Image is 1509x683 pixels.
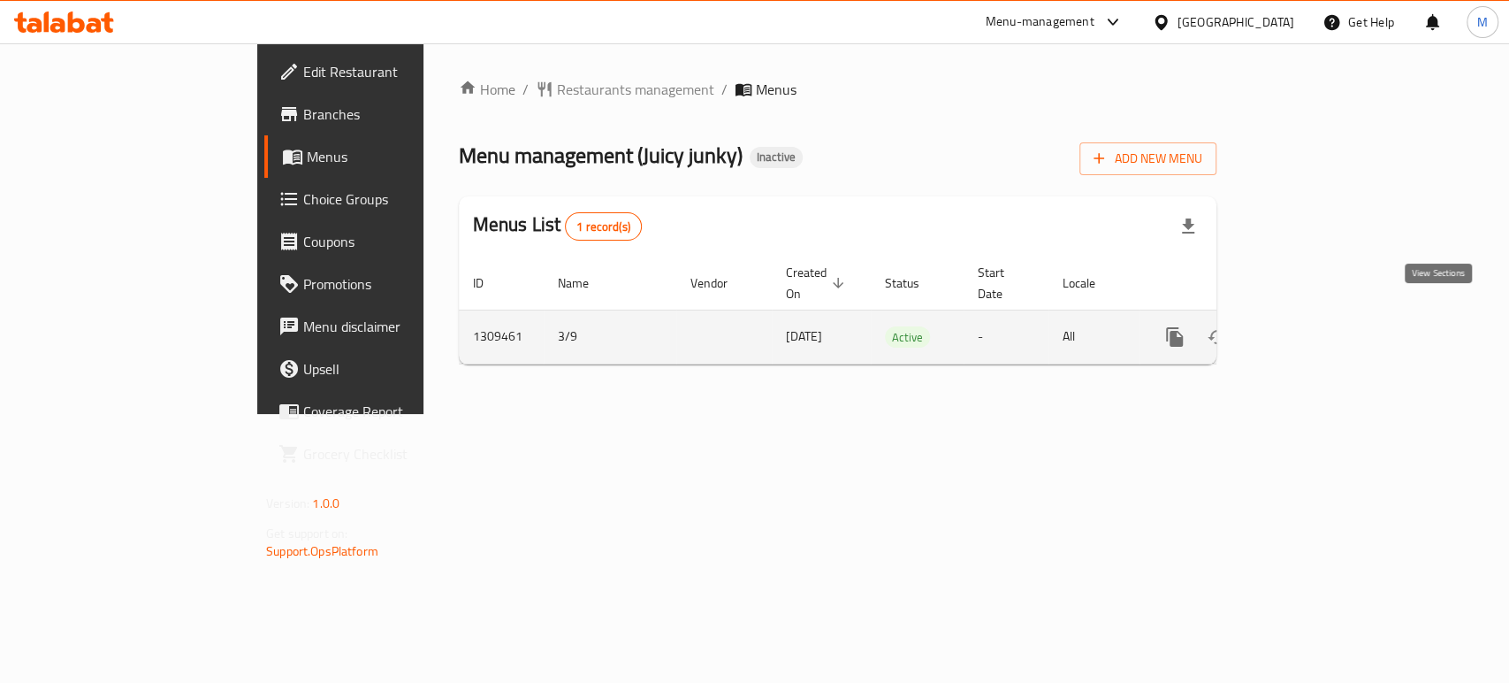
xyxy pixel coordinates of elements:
[964,310,1048,364] td: -
[565,212,642,241] div: Total records count
[303,104,495,125] span: Branches
[303,316,495,337] span: Menu disclaimer
[885,327,930,348] span: Active
[312,492,339,515] span: 1.0.0
[756,79,796,100] span: Menus
[1063,272,1118,294] span: Locale
[1177,12,1294,32] div: [GEOGRAPHIC_DATA]
[473,211,642,241] h2: Menus List
[978,262,1027,304] span: Start Date
[303,61,495,82] span: Edit Restaurant
[986,12,1094,33] div: Menu-management
[303,401,495,422] span: Coverage Report
[264,220,509,263] a: Coupons
[750,147,803,168] div: Inactive
[721,79,728,100] li: /
[303,231,495,252] span: Coupons
[558,272,612,294] span: Name
[264,348,509,390] a: Upsell
[473,272,507,294] span: ID
[264,390,509,433] a: Coverage Report
[266,492,309,515] span: Version:
[303,188,495,210] span: Choice Groups
[557,79,714,100] span: Restaurants management
[522,79,529,100] li: /
[459,79,1216,100] nav: breadcrumb
[1154,316,1196,358] button: more
[303,358,495,380] span: Upsell
[1477,12,1488,32] span: M
[266,540,378,563] a: Support.OpsPlatform
[459,135,743,175] span: Menu management ( Juicy junky )
[303,273,495,295] span: Promotions
[264,135,509,178] a: Menus
[786,262,850,304] span: Created On
[264,305,509,348] a: Menu disclaimer
[459,257,1338,365] table: enhanced table
[1196,316,1238,358] button: Change Status
[786,325,822,348] span: [DATE]
[885,272,942,294] span: Status
[1167,205,1209,248] div: Export file
[264,263,509,305] a: Promotions
[885,326,930,348] div: Active
[307,146,495,167] span: Menus
[750,150,803,165] span: Inactive
[303,443,495,464] span: Grocery Checklist
[544,310,676,364] td: 3/9
[266,522,347,545] span: Get support on:
[1139,257,1338,311] th: Actions
[1094,148,1202,170] span: Add New Menu
[1079,142,1216,175] button: Add New Menu
[566,219,641,235] span: 1 record(s)
[264,433,509,475] a: Grocery Checklist
[536,79,714,100] a: Restaurants management
[264,178,509,220] a: Choice Groups
[1048,310,1139,364] td: All
[264,50,509,93] a: Edit Restaurant
[264,93,509,135] a: Branches
[690,272,751,294] span: Vendor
